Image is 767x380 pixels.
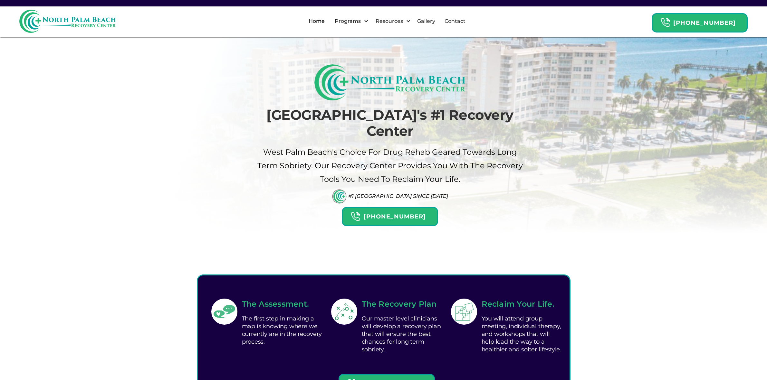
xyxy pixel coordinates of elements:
img: Header Calendar Icons [660,18,670,28]
div: Resources [370,11,412,32]
strong: [PHONE_NUMBER] [673,19,736,26]
img: North Palm Beach Recovery Logo (Rectangle) [314,64,465,100]
div: Resources [374,17,405,25]
img: Simple Service Icon [212,300,236,324]
div: You will attend group meeting, individual therapy, and workshops that will help lead the way to a... [482,313,563,355]
a: Header Calendar Icons[PHONE_NUMBER] [652,10,748,32]
div: Programs [329,11,370,32]
img: Simple Service Icon [452,300,476,324]
strong: [PHONE_NUMBER] [363,213,426,220]
h2: The Recovery Plan [362,298,443,310]
h2: Reclaim Your Life. [482,298,563,310]
a: Header Calendar Icons[PHONE_NUMBER] [342,204,438,226]
img: Simple Service Icon [332,300,356,324]
a: Gallery [413,11,439,32]
h1: [GEOGRAPHIC_DATA]'s #1 Recovery Center [256,107,524,139]
h2: The Assessment. [242,298,323,310]
div: Programs [333,17,362,25]
a: Home [305,11,329,32]
a: Contact [441,11,469,32]
div: #1 [GEOGRAPHIC_DATA] Since [DATE] [348,193,448,199]
div: The first step in making a map is knowing where we currently are in the recovery process. [242,313,323,347]
div: Our master level clinicians will develop a recovery plan that will ensure the best chances for lo... [362,313,443,355]
p: West palm beach's Choice For drug Rehab Geared Towards Long term sobriety. Our Recovery Center pr... [256,145,524,186]
img: Header Calendar Icons [350,212,360,222]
